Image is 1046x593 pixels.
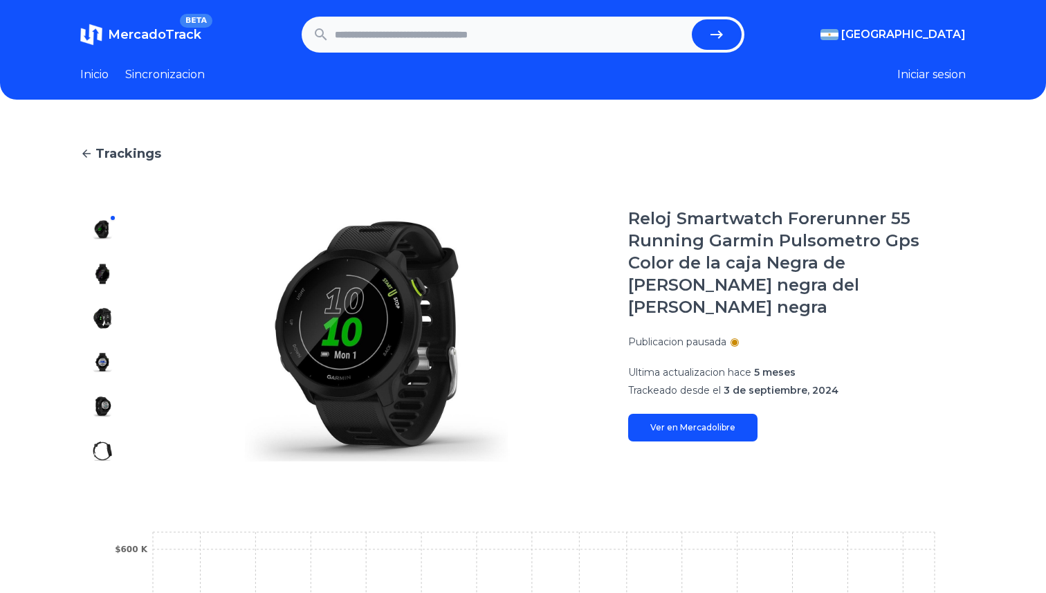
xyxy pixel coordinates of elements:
[91,440,113,462] img: Reloj Smartwatch Forerunner 55 Running Garmin Pulsometro Gps Color de la caja Negra de la malla n...
[724,384,838,396] span: 3 de septiembre, 2024
[95,144,161,163] span: Trackings
[91,307,113,329] img: Reloj Smartwatch Forerunner 55 Running Garmin Pulsometro Gps Color de la caja Negra de la malla n...
[841,26,966,43] span: [GEOGRAPHIC_DATA]
[91,219,113,241] img: Reloj Smartwatch Forerunner 55 Running Garmin Pulsometro Gps Color de la caja Negra de la malla n...
[897,66,966,83] button: Iniciar sesion
[820,29,838,40] img: Argentina
[754,366,796,378] span: 5 meses
[628,335,726,349] p: Publicacion pausada
[80,24,102,46] img: MercadoTrack
[80,66,109,83] a: Inicio
[628,414,758,441] a: Ver en Mercadolibre
[628,366,751,378] span: Ultima actualizacion hace
[180,14,212,28] span: BETA
[152,208,600,473] img: Reloj Smartwatch Forerunner 55 Running Garmin Pulsometro Gps Color de la caja Negra de la malla n...
[125,66,205,83] a: Sincronizacion
[80,144,966,163] a: Trackings
[115,545,148,554] tspan: $600 K
[628,384,721,396] span: Trackeado desde el
[91,352,113,374] img: Reloj Smartwatch Forerunner 55 Running Garmin Pulsometro Gps Color de la caja Negra de la malla n...
[108,27,201,42] span: MercadoTrack
[91,263,113,285] img: Reloj Smartwatch Forerunner 55 Running Garmin Pulsometro Gps Color de la caja Negra de la malla n...
[80,24,201,46] a: MercadoTrackBETA
[628,208,966,318] h1: Reloj Smartwatch Forerunner 55 Running Garmin Pulsometro Gps Color de la caja Negra de [PERSON_NA...
[820,26,966,43] button: [GEOGRAPHIC_DATA]
[91,396,113,418] img: Reloj Smartwatch Forerunner 55 Running Garmin Pulsometro Gps Color de la caja Negra de la malla n...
